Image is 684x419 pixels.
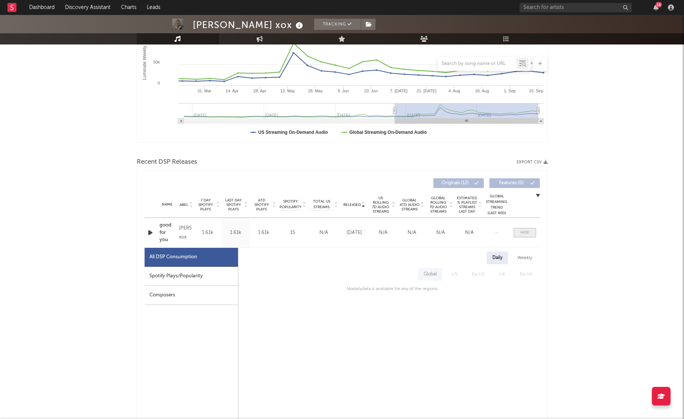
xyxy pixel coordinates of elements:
[433,178,484,188] button: Originals(12)
[653,4,659,10] button: 18
[399,229,424,237] div: N/A
[280,89,295,93] text: 12. May
[145,286,238,305] div: Composers
[280,229,306,237] div: 15
[252,229,276,237] div: 1.61k
[308,89,323,93] text: 26. May
[371,196,391,214] span: US Rolling 7D Audio Streams
[364,89,378,93] text: 23. Jun
[349,130,427,135] text: Global Streaming On-Demand Audio
[457,229,482,237] div: N/A
[337,89,349,93] text: 9. Jun
[137,158,197,167] span: Recent DSP Releases
[160,222,175,244] a: good for you
[475,89,489,93] text: 18. Aug
[517,160,548,164] button: Export CSV
[310,229,338,237] div: N/A
[253,89,266,93] text: 28. Apr
[160,202,175,207] div: Name
[504,89,516,93] text: 1. Sep
[438,61,517,67] input: Search by song name or URL
[157,81,160,85] text: 0
[145,248,238,267] div: All DSP Consumption
[486,194,508,216] div: Global Streaming Trend (Last 60D)
[494,181,529,185] span: Features ( 0 )
[489,178,540,188] button: Features(0)
[224,198,244,212] span: Last Day Spotify Plays
[457,196,477,214] span: Estimated % Playlist Streams Last Day
[193,19,305,31] div: [PERSON_NAME] xox
[512,252,538,264] div: Weekly
[417,89,436,93] text: 21. [DATE]
[314,19,361,30] button: Tracking
[438,181,473,185] span: Originals ( 12 )
[448,89,460,93] text: 4. Aug
[342,229,367,237] div: [DATE]
[258,130,328,135] text: US Streaming On-Demand Audio
[279,199,301,210] span: Spotify Popularity
[343,203,361,207] span: Released
[252,198,272,212] span: ATD Spotify Plays
[656,2,662,7] div: 18
[179,224,192,242] div: [PERSON_NAME] xox
[149,253,197,262] div: All DSP Consumption
[224,229,248,237] div: 1.61k
[371,229,396,237] div: N/A
[399,198,420,212] span: Global ATD Audio Streams
[428,196,449,214] span: Global Rolling 7D Audio Streams
[142,28,147,80] text: Luminate Weekly Streams
[428,229,453,237] div: N/A
[145,267,238,286] div: Spotify Plays/Popularity
[520,3,632,12] input: Search for artists
[529,89,543,93] text: 15. Sep
[178,203,188,207] span: Label
[339,284,439,293] div: No daily data is available for any of the regions.
[197,89,211,93] text: 31. Mar
[196,229,220,237] div: 1.61k
[310,199,334,210] span: Total US Streams
[390,89,407,93] text: 7. [DATE]
[487,252,508,264] div: Daily
[196,198,216,212] span: 7 Day Spotify Plays
[225,89,238,93] text: 14. Apr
